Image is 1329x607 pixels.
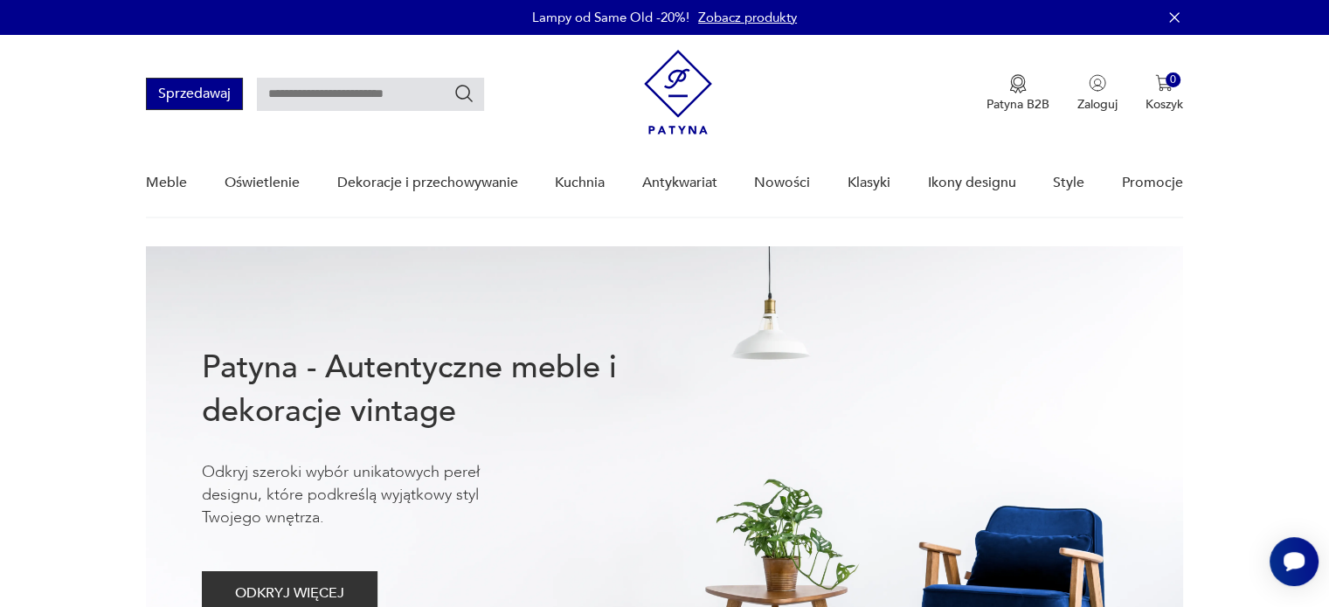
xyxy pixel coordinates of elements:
img: Ikona koszyka [1155,74,1173,92]
a: Promocje [1122,149,1183,217]
img: Ikona medalu [1009,74,1027,93]
a: Kuchnia [555,149,605,217]
img: Ikonka użytkownika [1089,74,1106,92]
a: ODKRYJ WIĘCEJ [202,589,377,601]
a: Ikony designu [927,149,1015,217]
p: Koszyk [1146,96,1183,113]
p: Patyna B2B [986,96,1049,113]
button: 0Koszyk [1146,74,1183,113]
div: 0 [1166,72,1180,87]
p: Zaloguj [1077,96,1118,113]
button: Patyna B2B [986,74,1049,113]
p: Lampy od Same Old -20%! [532,9,689,26]
iframe: Smartsupp widget button [1270,537,1319,586]
a: Nowości [754,149,810,217]
button: Zaloguj [1077,74,1118,113]
p: Odkryj szeroki wybór unikatowych pereł designu, które podkreślą wyjątkowy styl Twojego wnętrza. [202,461,534,529]
a: Antykwariat [642,149,717,217]
button: Sprzedawaj [146,78,243,110]
a: Zobacz produkty [698,9,797,26]
a: Meble [146,149,187,217]
a: Klasyki [848,149,890,217]
a: Sprzedawaj [146,89,243,101]
a: Ikona medaluPatyna B2B [986,74,1049,113]
h1: Patyna - Autentyczne meble i dekoracje vintage [202,346,674,433]
button: Szukaj [453,83,474,104]
img: Patyna - sklep z meblami i dekoracjami vintage [644,50,712,135]
a: Style [1053,149,1084,217]
a: Oświetlenie [225,149,300,217]
a: Dekoracje i przechowywanie [336,149,517,217]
